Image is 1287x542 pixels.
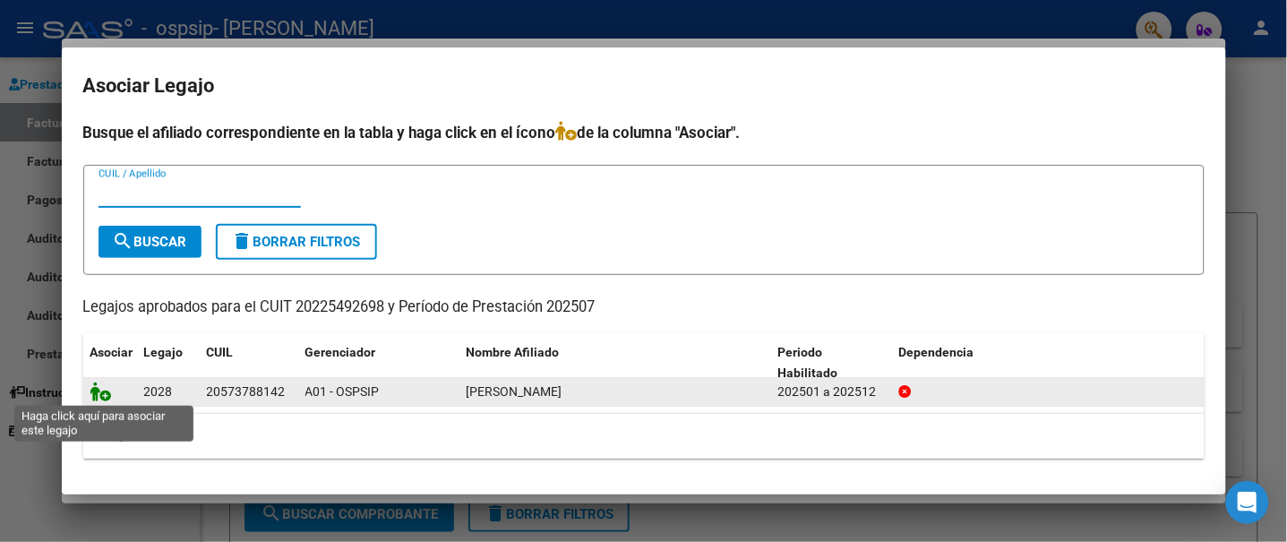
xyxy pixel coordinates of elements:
datatable-header-cell: Nombre Afiliado [459,333,772,392]
span: CUIL [207,345,234,359]
datatable-header-cell: CUIL [200,333,298,392]
datatable-header-cell: Legajo [137,333,200,392]
h2: Asociar Legajo [83,69,1205,103]
mat-icon: search [113,230,134,252]
span: Buscar [113,234,187,250]
datatable-header-cell: Dependencia [892,333,1205,392]
span: Legajo [144,345,184,359]
h4: Busque el afiliado correspondiente en la tabla y haga click en el ícono de la columna "Asociar". [83,121,1205,144]
div: 1 registros [83,414,1205,459]
span: Dependencia [899,345,974,359]
div: Open Intercom Messenger [1226,481,1269,524]
span: 2028 [144,384,173,399]
span: Borrar Filtros [232,234,361,250]
p: Legajos aprobados para el CUIT 20225492698 y Período de Prestación 202507 [83,297,1205,319]
button: Borrar Filtros [216,224,377,260]
mat-icon: delete [232,230,253,252]
datatable-header-cell: Periodo Habilitado [771,333,892,392]
span: Periodo Habilitado [778,345,838,380]
span: Asociar [90,345,133,359]
span: Gerenciador [305,345,376,359]
span: VILLARREAL ALEXANDER BENJAMIN [467,384,562,399]
span: Nombre Afiliado [467,345,560,359]
datatable-header-cell: Gerenciador [298,333,459,392]
button: Buscar [99,226,202,258]
div: 202501 a 202512 [778,382,885,402]
div: 20573788142 [207,382,286,402]
span: A01 - OSPSIP [305,384,380,399]
datatable-header-cell: Asociar [83,333,137,392]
